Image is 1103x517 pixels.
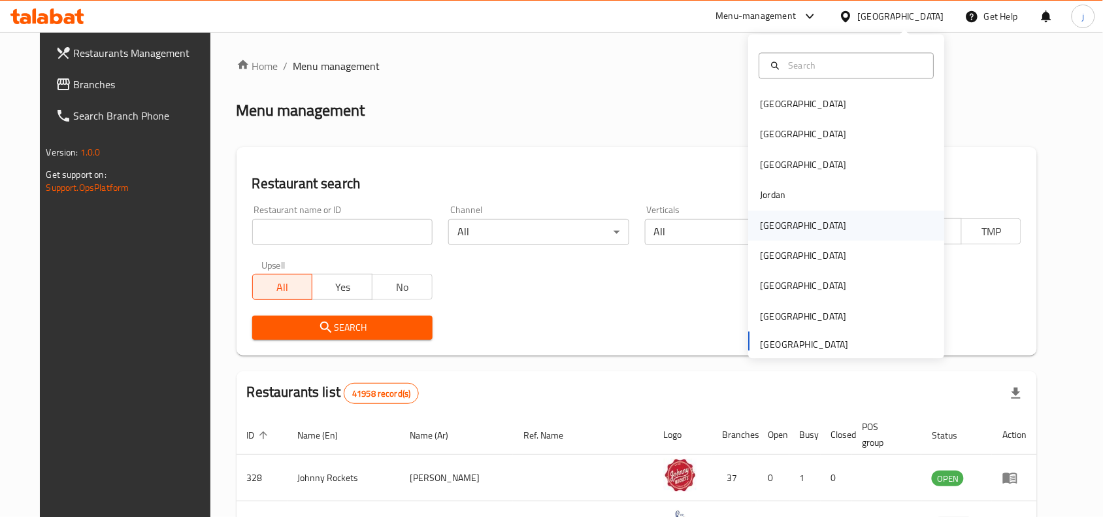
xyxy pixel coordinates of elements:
[712,415,758,455] th: Branches
[74,76,214,92] span: Branches
[664,459,697,492] img: Johnny Rockets
[252,274,313,300] button: All
[399,455,513,501] td: [PERSON_NAME]
[247,382,420,404] h2: Restaurants list
[261,261,286,270] label: Upsell
[761,218,847,233] div: [GEOGRAPHIC_DATA]
[46,144,78,161] span: Version:
[1000,378,1032,409] div: Export file
[46,166,107,183] span: Get support on:
[298,427,355,443] span: Name (En)
[932,427,974,443] span: Status
[237,58,1038,74] nav: breadcrumb
[761,188,786,203] div: Jordan
[863,419,906,450] span: POS group
[45,37,224,69] a: Restaurants Management
[312,274,372,300] button: Yes
[293,58,380,74] span: Menu management
[252,219,433,245] input: Search for restaurant name or ID..
[263,320,422,336] span: Search
[761,97,847,112] div: [GEOGRAPHIC_DATA]
[967,222,1017,241] span: TMP
[252,174,1022,193] h2: Restaurant search
[378,278,427,297] span: No
[74,45,214,61] span: Restaurants Management
[1082,9,1084,24] span: j
[789,415,821,455] th: Busy
[247,427,272,443] span: ID
[237,455,288,501] td: 328
[761,249,847,263] div: [GEOGRAPHIC_DATA]
[344,383,419,404] div: Total records count
[252,316,433,340] button: Search
[237,100,365,121] h2: Menu management
[761,309,847,324] div: [GEOGRAPHIC_DATA]
[284,58,288,74] li: /
[45,100,224,131] a: Search Branch Phone
[288,455,400,501] td: Johnny Rockets
[758,455,789,501] td: 0
[932,471,964,486] span: OPEN
[372,274,433,300] button: No
[783,58,926,73] input: Search
[645,219,825,245] div: All
[761,158,847,172] div: [GEOGRAPHIC_DATA]
[858,9,944,24] div: [GEOGRAPHIC_DATA]
[237,58,278,74] a: Home
[821,415,852,455] th: Closed
[821,455,852,501] td: 0
[761,127,847,142] div: [GEOGRAPHIC_DATA]
[992,415,1037,455] th: Action
[410,427,465,443] span: Name (Ar)
[761,279,847,293] div: [GEOGRAPHIC_DATA]
[45,69,224,100] a: Branches
[46,179,129,196] a: Support.OpsPlatform
[74,108,214,124] span: Search Branch Phone
[653,415,712,455] th: Logo
[789,455,821,501] td: 1
[1002,470,1027,486] div: Menu
[961,218,1022,244] button: TMP
[523,427,580,443] span: Ref. Name
[80,144,101,161] span: 1.0.0
[716,8,797,24] div: Menu-management
[344,388,418,400] span: 41958 record(s)
[758,415,789,455] th: Open
[712,455,758,501] td: 37
[258,278,308,297] span: All
[318,278,367,297] span: Yes
[448,219,629,245] div: All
